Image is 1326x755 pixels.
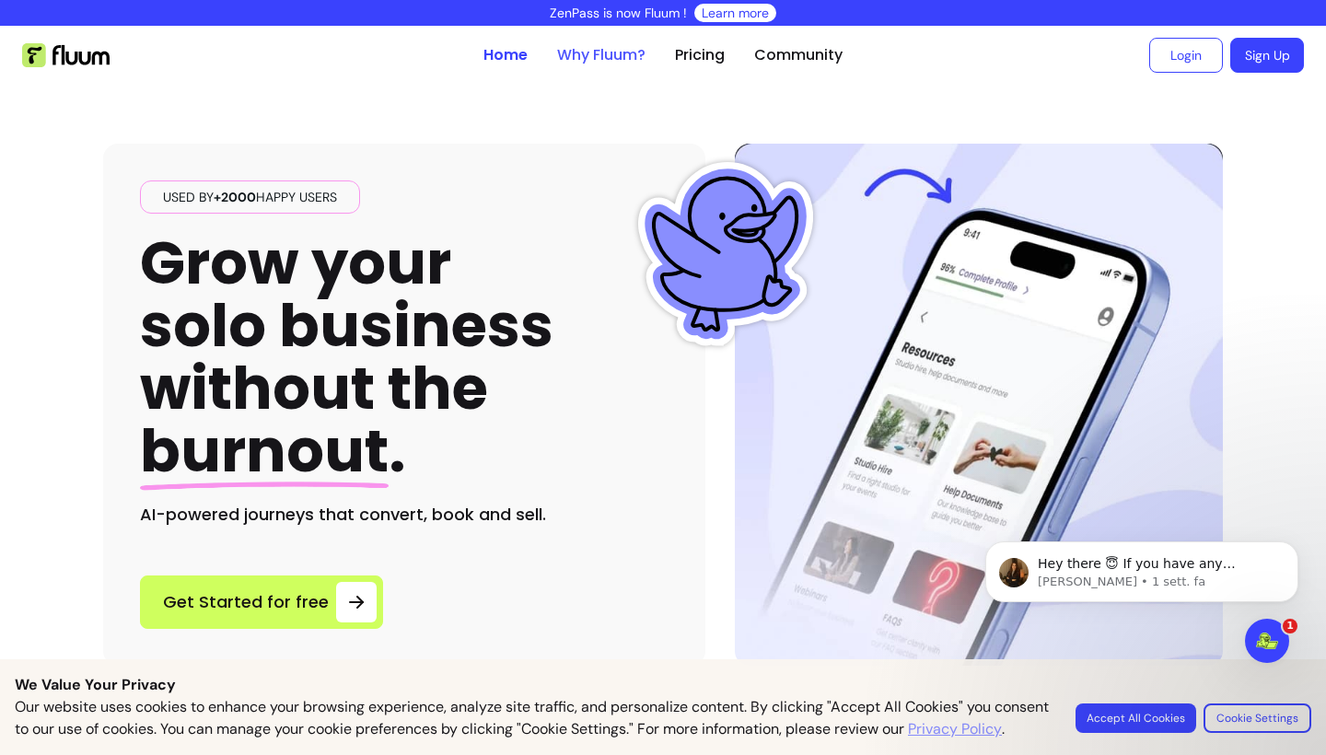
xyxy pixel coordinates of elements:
span: burnout [140,410,389,492]
iframe: Intercom live chat [1245,619,1289,663]
a: Sign Up [1230,38,1304,73]
span: Used by happy users [156,188,344,206]
img: Fluum Logo [22,43,110,67]
a: Community [754,44,843,66]
a: Learn more [702,4,769,22]
h1: Grow your solo business without the . [140,232,553,483]
span: +2000 [214,189,256,205]
span: 1 [1283,619,1297,633]
p: We Value Your Privacy [15,674,1311,696]
img: Hero [735,144,1223,666]
a: Why Fluum? [557,44,646,66]
iframe: Intercom notifications messaggio [958,503,1326,705]
a: Privacy Policy [908,718,1002,740]
a: Home [483,44,528,66]
a: Login [1149,38,1223,73]
img: Fluum Duck sticker [634,162,818,346]
h2: AI-powered journeys that convert, book and sell. [140,502,669,528]
button: Accept All Cookies [1076,703,1196,733]
span: Get Started for free [163,589,329,615]
p: Our website uses cookies to enhance your browsing experience, analyze site traffic, and personali... [15,696,1053,740]
button: Cookie Settings [1204,703,1311,733]
p: ZenPass is now Fluum ! [550,4,687,22]
a: Pricing [675,44,725,66]
a: Get Started for free [140,575,383,629]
